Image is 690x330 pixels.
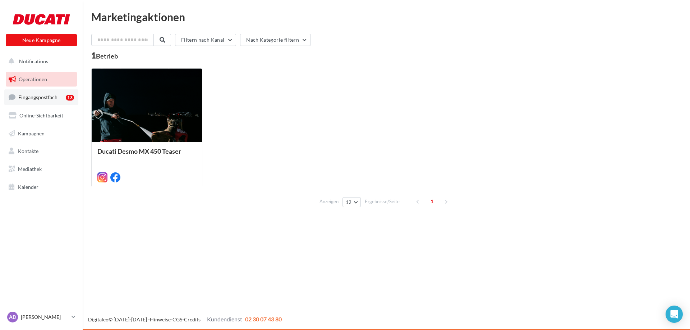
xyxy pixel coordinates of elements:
[4,180,78,195] a: Kalender
[172,316,182,322] a: CGS
[18,94,57,100] span: Eingangspostfach
[91,52,118,60] div: 1
[18,184,38,190] span: Kalender
[666,306,683,323] div: Open Intercom Messenger
[4,126,78,141] a: Kampagnen
[4,72,78,87] a: Operationen
[184,316,201,322] a: Credits
[66,95,74,101] div: 13
[18,166,42,172] span: Mediathek
[4,162,78,177] a: Mediathek
[4,89,78,105] a: Eingangspostfach13
[18,130,45,136] span: Kampagnen
[319,198,339,205] span: Anzeigen
[19,58,48,64] span: Notifications
[207,316,242,322] span: Kundendienst
[240,34,311,46] button: Nach Kategorie filtern
[97,148,196,162] div: Ducati Desmo MX 450 Teaser
[4,144,78,159] a: Kontakte
[91,11,681,22] div: Marketingaktionen
[4,54,75,69] button: Notifications
[150,316,171,322] a: Hinweise
[88,316,109,322] a: Digitaleo
[365,198,400,205] span: Ergebnisse/Seite
[342,197,361,207] button: 12
[88,316,282,322] span: © [DATE]-[DATE] - - -
[6,34,77,46] button: Neue Kampagne
[19,76,47,82] span: Operationen
[19,112,63,118] span: Online-Sichtbarkeit
[96,53,118,59] div: Betrieb
[4,108,78,123] a: Online-Sichtbarkeit
[9,313,16,321] span: AD
[175,34,236,46] button: Filtern nach Kanal
[346,199,352,205] span: 12
[426,196,438,207] span: 1
[6,310,77,324] a: AD [PERSON_NAME]
[21,313,69,321] p: [PERSON_NAME]
[18,148,38,154] span: Kontakte
[245,316,282,322] span: 02 30 07 43 80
